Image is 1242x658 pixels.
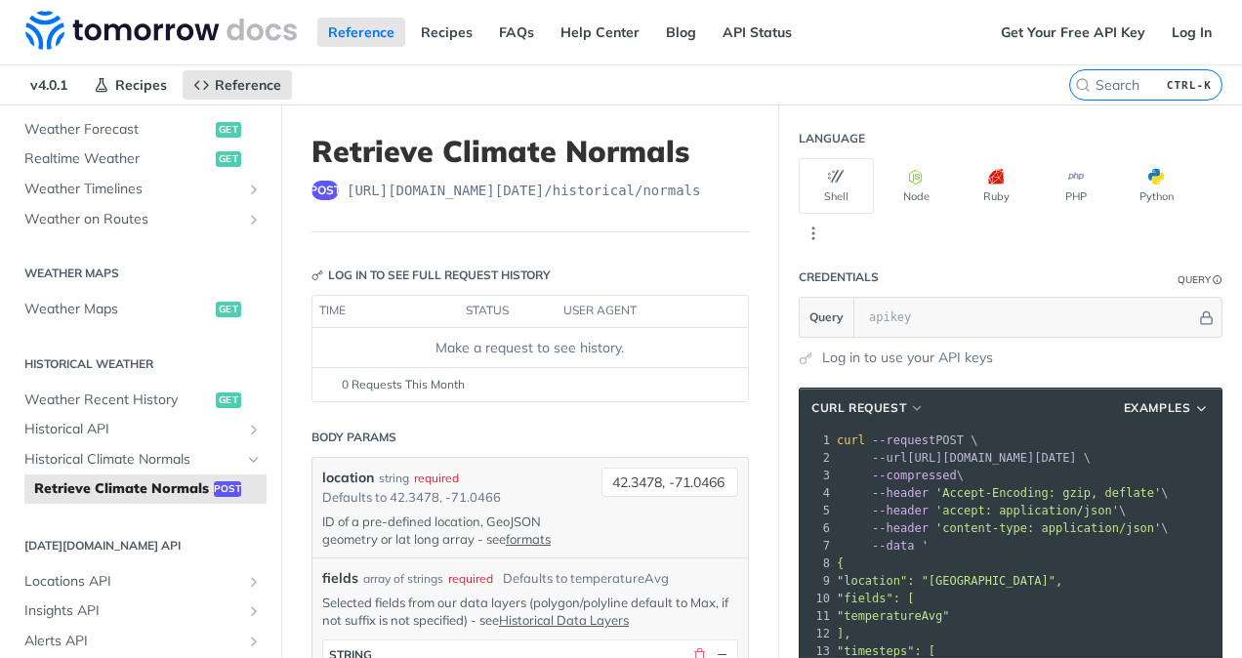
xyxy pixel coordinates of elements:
[837,609,950,623] span: "temperatureAvg"
[15,205,267,234] a: Weather on RoutesShow subpages for Weather on Routes
[1161,18,1222,47] a: Log In
[499,612,629,628] a: Historical Data Layers
[311,267,551,284] div: Log in to see full request history
[799,130,865,147] div: Language
[837,521,1169,535] span: \
[246,574,262,590] button: Show subpages for Locations API
[24,601,241,621] span: Insights API
[459,296,557,327] th: status
[183,70,292,100] a: Reference
[246,422,262,437] button: Show subpages for Historical API
[24,450,241,470] span: Historical Climate Normals
[712,18,803,47] a: API Status
[837,592,914,605] span: "fields": [
[215,76,281,94] span: Reference
[1117,398,1217,418] button: Examples
[410,18,483,47] a: Recipes
[872,433,935,447] span: --request
[800,537,833,555] div: 7
[872,504,929,517] span: --header
[1075,77,1091,93] svg: Search
[488,18,545,47] a: FAQs
[557,296,709,327] th: user agent
[24,391,211,410] span: Weather Recent History
[1178,272,1222,287] div: QueryInformation
[800,502,833,519] div: 5
[311,269,323,281] svg: Key
[34,479,209,499] span: Retrieve Climate Normals
[246,452,262,468] button: Hide subpages for Historical Climate Normals
[503,569,669,589] div: Defaults to temperatureAvg
[15,596,267,626] a: Insights APIShow subpages for Insights API
[320,338,740,358] div: Make a request to see history.
[214,481,241,497] span: post
[15,175,267,204] a: Weather TimelinesShow subpages for Weather Timelines
[15,144,267,174] a: Realtime Weatherget
[24,120,211,140] span: Weather Forecast
[800,590,833,607] div: 10
[24,180,241,199] span: Weather Timelines
[879,158,954,214] button: Node
[15,386,267,415] a: Weather Recent Historyget
[15,567,267,596] a: Locations APIShow subpages for Locations API
[809,308,844,326] span: Query
[799,219,828,248] button: More Languages
[799,158,874,214] button: Shell
[246,212,262,227] button: Show subpages for Weather on Routes
[246,634,262,649] button: Show subpages for Alerts API
[506,531,551,547] a: formats
[1213,275,1222,285] i: Information
[414,470,459,487] div: required
[811,399,906,417] span: cURL Request
[20,70,78,100] span: v4.0.1
[24,210,241,229] span: Weather on Routes
[24,420,241,439] span: Historical API
[216,302,241,317] span: get
[800,298,854,337] button: Query
[872,469,957,482] span: --compressed
[837,504,1126,517] span: \
[15,445,267,474] a: Historical Climate NormalsHide subpages for Historical Climate Normals
[216,392,241,408] span: get
[311,429,396,446] div: Body Params
[805,225,822,242] svg: More ellipsis
[25,11,297,50] img: Tomorrow.io Weather API Docs
[1124,399,1191,417] span: Examples
[311,134,749,169] h1: Retrieve Climate Normals
[959,158,1034,214] button: Ruby
[24,632,241,651] span: Alerts API
[800,484,833,502] div: 4
[216,122,241,138] span: get
[550,18,650,47] a: Help Center
[15,355,267,373] h2: Historical Weather
[379,470,409,487] div: string
[322,594,738,629] p: Selected fields from our data layers (polygon/polyline default to Max, if not suffix is not speci...
[448,570,493,588] div: required
[655,18,707,47] a: Blog
[317,18,405,47] a: Reference
[15,295,267,324] a: Weather Mapsget
[115,76,167,94] span: Recipes
[800,607,833,625] div: 11
[800,432,833,449] div: 1
[837,451,1091,465] span: [URL][DOMAIN_NAME][DATE] \
[990,18,1156,47] a: Get Your Free API Key
[872,486,929,500] span: --header
[15,537,267,555] h2: [DATE][DOMAIN_NAME] API
[837,627,850,640] span: ],
[872,521,929,535] span: --header
[1162,75,1217,95] kbd: CTRL-K
[24,300,211,319] span: Weather Maps
[872,451,907,465] span: --url
[15,265,267,282] h2: Weather Maps
[322,568,358,589] span: fields
[800,572,833,590] div: 9
[800,467,833,484] div: 3
[837,433,978,447] span: POST \
[800,625,833,642] div: 12
[837,469,964,482] span: \
[837,574,1062,588] span: "location": "[GEOGRAPHIC_DATA]",
[15,115,267,144] a: Weather Forecastget
[837,556,844,570] span: {
[800,449,833,467] div: 2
